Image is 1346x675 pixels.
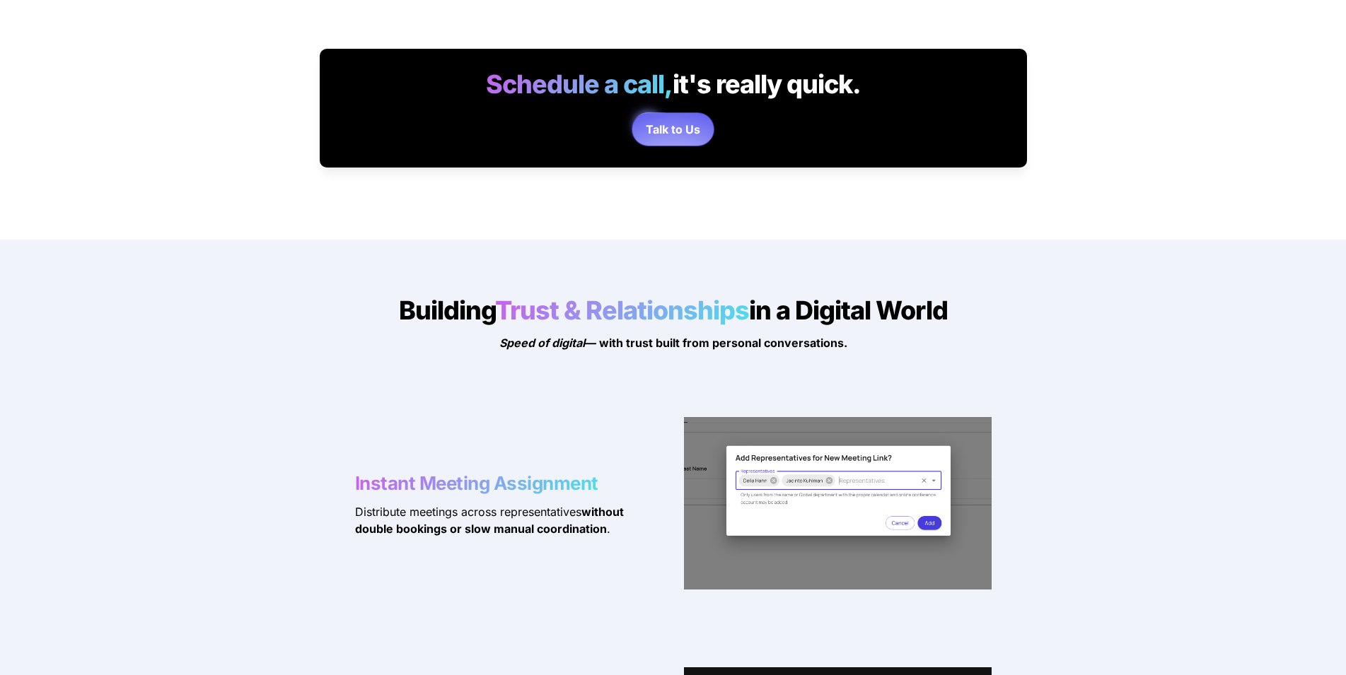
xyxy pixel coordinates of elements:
button: Talk to Us [632,112,714,146]
span: it's really quick. [673,69,861,100]
span: in a Digital World [749,295,948,326]
span: . [607,522,610,536]
span: Building [399,295,495,326]
span: Instant Meeting Assignment [355,472,602,494]
strong: — with trust built from personal conversations. [585,336,847,350]
span: Schedule a call, [486,69,678,100]
strong: Talk to Us [646,122,700,136]
span: Trust & Relationships [495,295,754,326]
span: Distribute meetings across representatives [355,505,581,519]
a: Talk to Us [632,105,714,153]
strong: Speed of digital [499,336,585,350]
